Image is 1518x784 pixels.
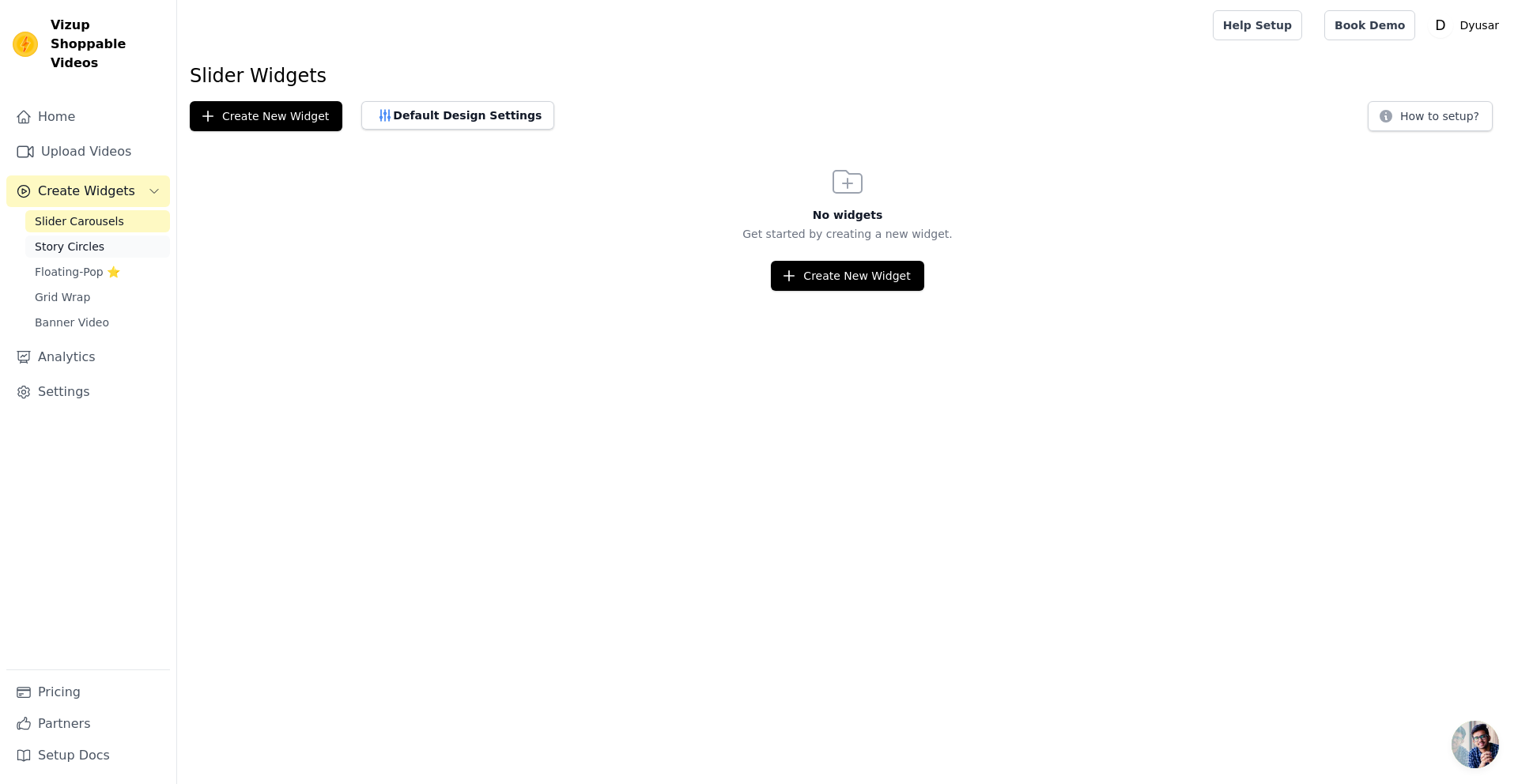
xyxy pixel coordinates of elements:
[1452,721,1499,768] div: Bate-papo aberto
[177,207,1518,223] h3: No widgets
[1368,101,1493,131] button: How to setup?
[38,182,135,201] span: Create Widgets
[25,210,170,232] a: Slider Carousels
[6,136,170,168] a: Upload Videos
[190,101,342,131] button: Create New Widget
[25,286,170,308] a: Grid Wrap
[1368,112,1493,127] a: How to setup?
[35,289,90,305] span: Grid Wrap
[1324,10,1415,40] a: Book Demo
[13,32,38,57] img: Vizup
[6,341,170,373] a: Analytics
[1428,11,1505,40] button: D Dyusar
[771,261,923,291] button: Create New Widget
[1436,17,1446,33] text: D
[25,311,170,334] a: Banner Video
[51,16,164,73] span: Vizup Shoppable Videos
[6,175,170,207] button: Create Widgets
[35,315,109,330] span: Banner Video
[35,239,104,254] span: Story Circles
[35,264,120,280] span: Floating-Pop ⭐
[6,376,170,408] a: Settings
[25,236,170,258] a: Story Circles
[361,101,554,130] button: Default Design Settings
[6,677,170,708] a: Pricing
[35,213,124,229] span: Slider Carousels
[177,226,1518,242] p: Get started by creating a new widget.
[6,740,170,771] a: Setup Docs
[1453,11,1505,40] p: Dyusar
[6,101,170,133] a: Home
[25,261,170,283] a: Floating-Pop ⭐
[1213,10,1302,40] a: Help Setup
[190,63,1505,89] h1: Slider Widgets
[6,708,170,740] a: Partners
